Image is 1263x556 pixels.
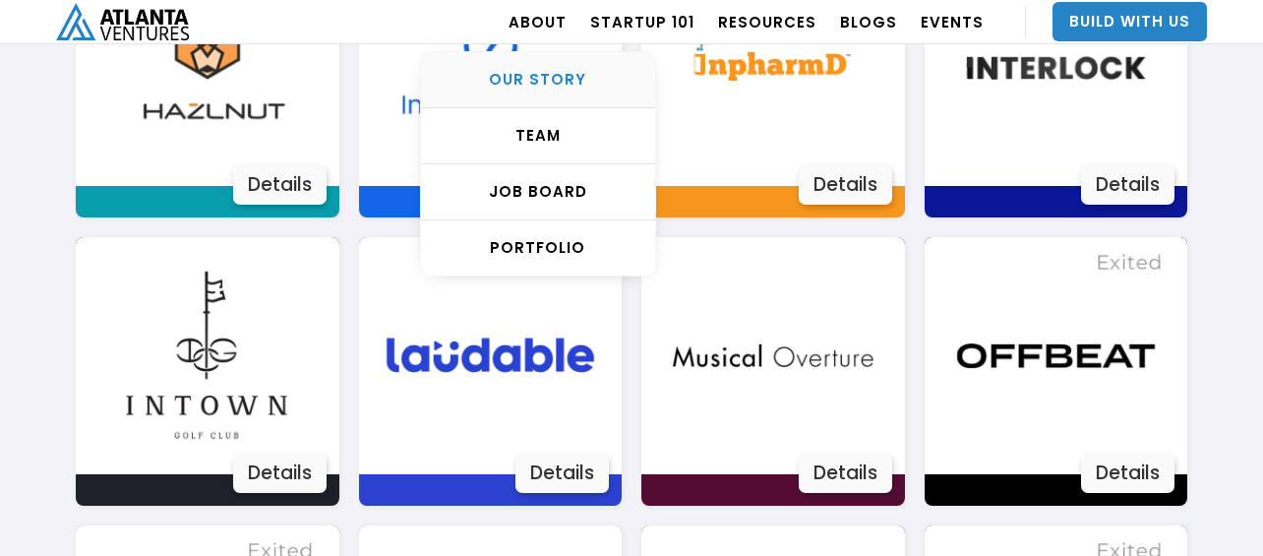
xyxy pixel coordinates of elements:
[421,52,655,108] a: OUR STORY
[937,237,1174,474] img: Image 3
[1052,2,1207,41] a: Build With Us
[799,454,892,493] div: Details
[421,220,655,276] a: PORTFOLIO
[515,454,609,493] div: Details
[421,182,655,202] div: Job Board
[1081,454,1174,493] div: Details
[421,108,655,164] a: TEAM
[421,164,655,220] a: Job Board
[372,237,609,474] img: Image 3
[421,70,655,90] div: OUR STORY
[799,165,892,205] div: Details
[233,165,327,205] div: Details
[654,237,891,474] img: Image 3
[233,454,327,493] div: Details
[1081,165,1174,205] div: Details
[421,238,655,258] div: PORTFOLIO
[421,126,655,146] div: TEAM
[89,237,326,474] img: Image 3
